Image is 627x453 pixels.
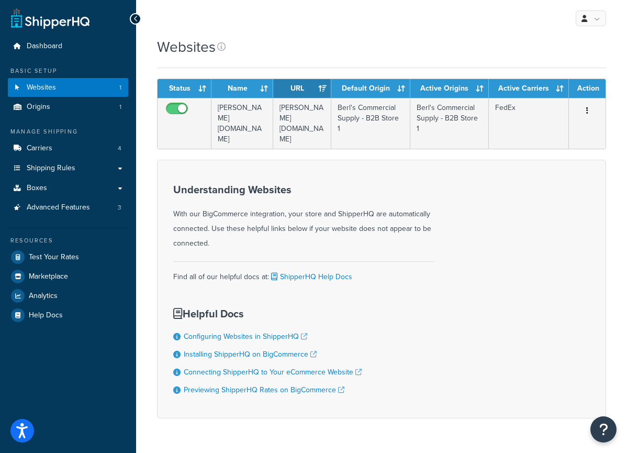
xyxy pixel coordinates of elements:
[118,144,121,153] span: 4
[27,184,47,193] span: Boxes
[157,37,216,57] h1: Websites
[184,331,307,342] a: Configuring Websites in ShipperHQ
[8,286,128,305] a: Analytics
[27,144,52,153] span: Carriers
[8,127,128,136] div: Manage Shipping
[410,79,489,98] th: Active Origins: activate to sort column ascending
[173,308,362,319] h3: Helpful Docs
[8,139,128,158] li: Carriers
[569,79,606,98] th: Action
[410,98,489,149] td: Berl's Commercial Supply - B2B Store 1
[8,97,128,117] li: Origins
[8,139,128,158] a: Carriers 4
[27,203,90,212] span: Advanced Features
[211,98,273,149] td: [PERSON_NAME][DOMAIN_NAME]
[8,67,128,75] div: Basic Setup
[8,198,128,217] a: Advanced Features 3
[27,164,75,173] span: Shipping Rules
[590,416,617,443] button: Open Resource Center
[27,83,56,92] span: Websites
[8,179,128,198] a: Boxes
[27,103,50,112] span: Origins
[29,292,58,301] span: Analytics
[331,98,410,149] td: Berl's Commercial Supply - B2B Store 1
[173,261,435,284] div: Find all of our helpful docs at:
[8,159,128,178] a: Shipping Rules
[173,184,435,251] div: With our BigCommerce integration, your store and ShipperHQ are automatically connected. Use these...
[8,306,128,325] a: Help Docs
[119,103,121,112] span: 1
[184,367,362,378] a: Connecting ShipperHQ to Your eCommerce Website
[8,97,128,117] a: Origins 1
[184,384,344,395] a: Previewing ShipperHQ Rates on BigCommerce
[29,253,79,262] span: Test Your Rates
[211,79,273,98] th: Name: activate to sort column ascending
[331,79,410,98] th: Default Origin: activate to sort column ascending
[8,248,128,267] a: Test Your Rates
[489,98,569,149] td: FedEx
[29,311,63,320] span: Help Docs
[11,8,89,29] a: ShipperHQ Home
[118,203,121,212] span: 3
[27,42,62,51] span: Dashboard
[8,236,128,245] div: Resources
[273,79,331,98] th: URL: activate to sort column ascending
[29,272,68,281] span: Marketplace
[173,184,435,195] h3: Understanding Websites
[8,267,128,286] a: Marketplace
[184,349,317,360] a: Installing ShipperHQ on BigCommerce
[119,83,121,92] span: 1
[8,78,128,97] a: Websites 1
[8,37,128,56] a: Dashboard
[273,98,331,149] td: [PERSON_NAME][DOMAIN_NAME]
[489,79,569,98] th: Active Carriers: activate to sort column ascending
[8,198,128,217] li: Advanced Features
[8,78,128,97] li: Websites
[269,271,352,282] a: ShipperHQ Help Docs
[158,79,211,98] th: Status: activate to sort column ascending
